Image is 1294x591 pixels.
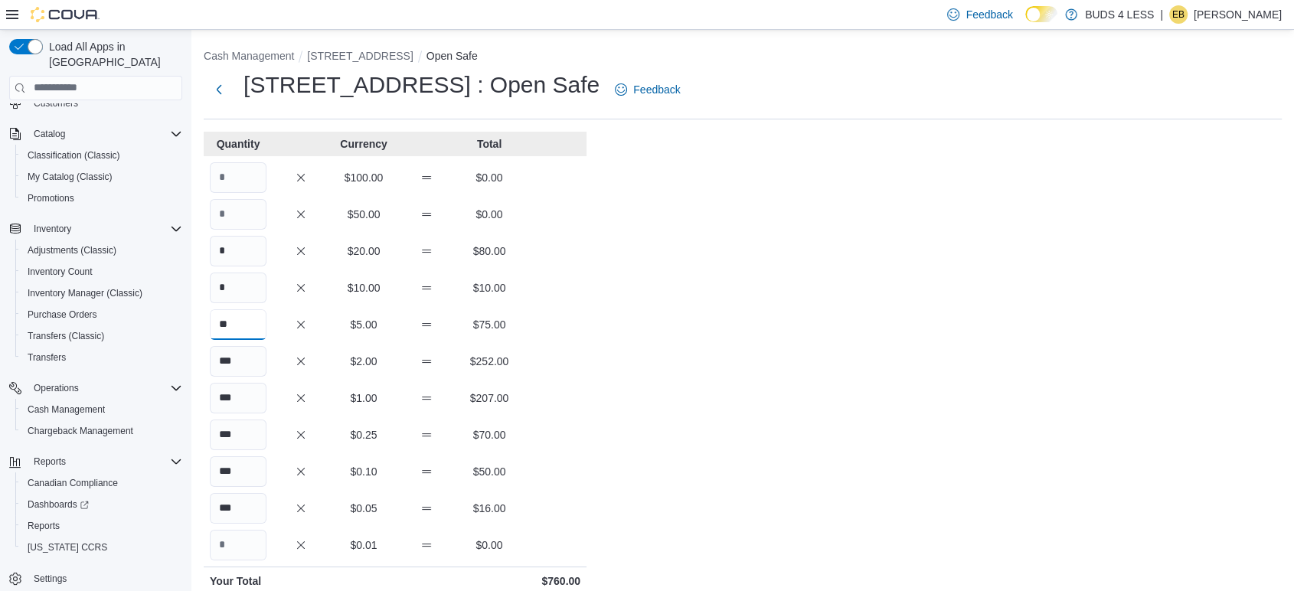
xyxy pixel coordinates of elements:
[21,263,99,281] a: Inventory Count
[28,220,77,238] button: Inventory
[335,280,392,295] p: $10.00
[15,145,188,166] button: Classification (Classic)
[307,50,413,62] button: [STREET_ADDRESS]
[43,39,182,70] span: Load All Apps in [GEOGRAPHIC_DATA]
[28,266,93,278] span: Inventory Count
[28,379,182,397] span: Operations
[3,123,188,145] button: Catalog
[15,347,188,368] button: Transfers
[28,498,89,511] span: Dashboards
[15,420,188,442] button: Chargeback Management
[28,425,133,437] span: Chargeback Management
[210,530,266,560] input: Quantity
[34,573,67,585] span: Settings
[1025,22,1026,23] span: Dark Mode
[28,192,74,204] span: Promotions
[28,125,71,143] button: Catalog
[461,207,518,222] p: $0.00
[34,97,78,109] span: Customers
[15,515,188,537] button: Reports
[21,189,182,207] span: Promotions
[21,146,126,165] a: Classification (Classic)
[15,240,188,261] button: Adjustments (Classic)
[3,567,188,589] button: Settings
[21,422,182,440] span: Chargeback Management
[21,538,113,557] a: [US_STATE] CCRS
[461,501,518,516] p: $16.00
[15,166,188,188] button: My Catalog (Classic)
[461,280,518,295] p: $10.00
[21,263,182,281] span: Inventory Count
[28,379,85,397] button: Operations
[204,74,234,105] button: Next
[461,170,518,185] p: $0.00
[461,317,518,332] p: $75.00
[335,136,392,152] p: Currency
[34,128,65,140] span: Catalog
[21,305,103,324] a: Purchase Orders
[28,452,72,471] button: Reports
[1085,5,1154,24] p: BUDS 4 LESS
[966,7,1012,22] span: Feedback
[335,354,392,369] p: $2.00
[28,93,182,113] span: Customers
[21,146,182,165] span: Classification (Classic)
[28,125,182,143] span: Catalog
[28,569,182,588] span: Settings
[461,464,518,479] p: $50.00
[21,495,182,514] span: Dashboards
[34,455,66,468] span: Reports
[210,573,392,589] p: Your Total
[28,403,105,416] span: Cash Management
[204,50,294,62] button: Cash Management
[243,70,600,100] h1: [STREET_ADDRESS] : Open Safe
[3,218,188,240] button: Inventory
[210,420,266,450] input: Quantity
[210,273,266,303] input: Quantity
[15,472,188,494] button: Canadian Compliance
[28,570,73,588] a: Settings
[21,327,110,345] a: Transfers (Classic)
[3,92,188,114] button: Customers
[15,325,188,347] button: Transfers (Classic)
[210,383,266,413] input: Quantity
[15,188,188,209] button: Promotions
[15,494,188,515] a: Dashboards
[204,48,1282,67] nav: An example of EuiBreadcrumbs
[21,474,124,492] a: Canadian Compliance
[28,452,182,471] span: Reports
[461,390,518,406] p: $207.00
[15,537,188,558] button: [US_STATE] CCRS
[210,309,266,340] input: Quantity
[335,207,392,222] p: $50.00
[210,493,266,524] input: Quantity
[461,427,518,442] p: $70.00
[15,399,188,420] button: Cash Management
[28,520,60,532] span: Reports
[28,541,107,553] span: [US_STATE] CCRS
[21,400,182,419] span: Cash Management
[15,261,188,282] button: Inventory Count
[31,7,100,22] img: Cova
[21,327,182,345] span: Transfers (Classic)
[1160,5,1163,24] p: |
[461,354,518,369] p: $252.00
[28,94,84,113] a: Customers
[21,305,182,324] span: Purchase Orders
[21,517,182,535] span: Reports
[335,317,392,332] p: $5.00
[28,309,97,321] span: Purchase Orders
[461,136,518,152] p: Total
[335,464,392,479] p: $0.10
[210,136,266,152] p: Quantity
[335,170,392,185] p: $100.00
[21,284,149,302] a: Inventory Manager (Classic)
[21,474,182,492] span: Canadian Compliance
[335,537,392,553] p: $0.01
[21,189,80,207] a: Promotions
[335,427,392,442] p: $0.25
[28,149,120,162] span: Classification (Classic)
[21,495,95,514] a: Dashboards
[21,422,139,440] a: Chargeback Management
[28,244,116,256] span: Adjustments (Classic)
